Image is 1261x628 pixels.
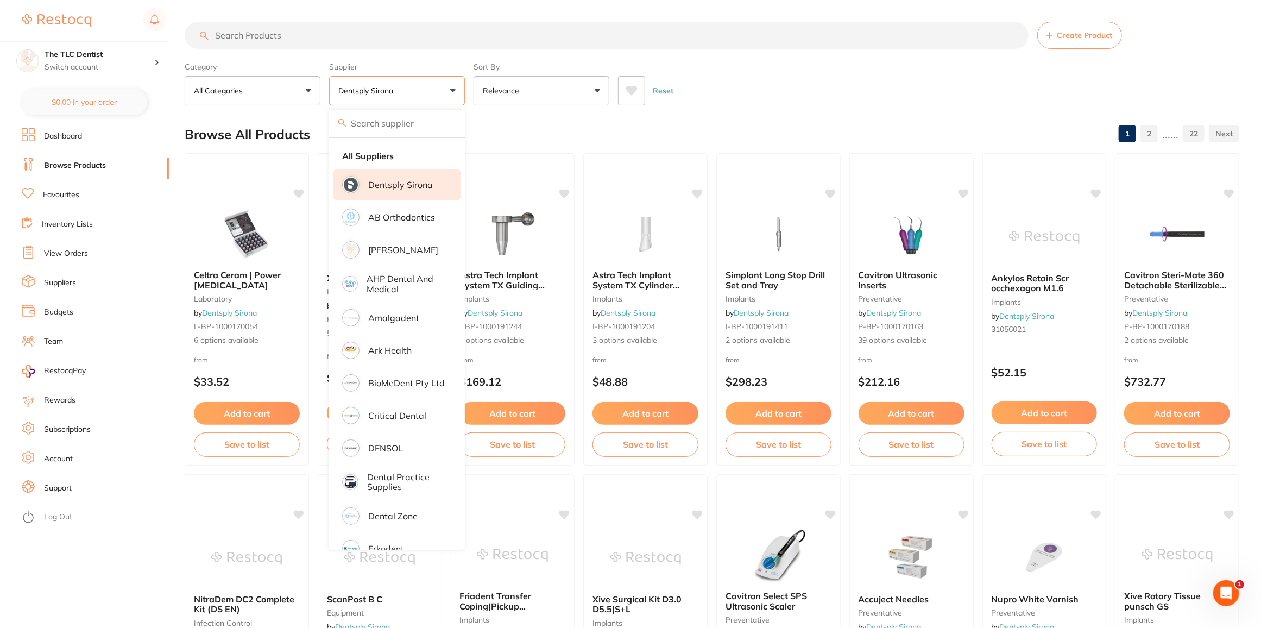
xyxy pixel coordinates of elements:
[1235,580,1244,589] span: 1
[992,608,1098,617] small: preventative
[726,294,831,303] small: implants
[1142,207,1213,261] img: Cavitron Steri-Mate 360 Detachable Sterilizable Handpiece
[726,375,831,388] p: $298.23
[876,207,947,261] img: Cavitron Ultrasonic Inserts
[650,76,677,105] button: Reset
[22,509,166,526] button: Log Out
[344,409,358,423] img: Critical Dental
[1000,311,1055,321] a: Dentsply Sirona
[592,294,698,303] small: implants
[474,62,609,72] label: Sort By
[726,308,789,318] span: by
[43,190,79,200] a: Favourites
[859,322,924,331] span: P-BP-1000170163
[327,301,390,311] span: by
[1009,531,1080,586] img: Nupro White Varnish
[329,76,465,105] button: Dentsply Sirona
[344,243,358,257] img: Adam Dental
[194,85,247,96] p: All Categories
[194,270,300,290] b: Celtra Ceram | Power Dentin
[368,511,418,521] p: Dental Zone
[368,212,435,222] p: AB Orthodontics
[368,443,403,453] p: DENSOL
[460,308,523,318] span: by
[734,308,789,318] a: Dentsply Sirona
[327,287,433,296] small: implants
[592,335,698,346] span: 3 options available
[44,307,73,318] a: Budgets
[367,274,445,294] p: AHP Dental and Medical
[460,432,566,456] button: Save to list
[859,594,929,605] span: Accuject Needles
[344,476,357,489] img: Dental Practice Supplies
[44,454,73,464] a: Account
[610,531,681,586] img: Xive Surgical Kit D3.0 D5.5|S+L
[610,207,681,261] img: Astra Tech Implant System TX Cylinder Angled
[44,424,91,435] a: Subscriptions
[726,356,740,364] span: from
[44,395,75,406] a: Rewards
[202,308,257,318] a: Dentsply Sirona
[327,432,433,456] button: Save to list
[327,328,433,339] span: 5 options available
[338,85,398,96] p: Dentsply Sirona
[726,591,807,611] span: Cavitron Select SPS Ultrasonic Scaler
[344,278,356,290] img: AHP Dental and Medical
[592,619,698,627] small: implants
[460,335,566,346] span: 3 options available
[44,366,86,376] span: RestocqPay
[1213,580,1239,606] iframe: Intercom live chat
[22,365,35,378] img: RestocqPay
[726,335,831,346] span: 2 options available
[460,591,532,621] span: Friadent Transfer Coping|Pickup Technique|D5.5
[194,594,300,614] b: NitraDem DC2 Complete Kit (DS EN)
[45,49,154,60] h4: The TLC Dentist
[22,14,91,27] img: Restocq Logo
[1124,591,1201,611] span: Xive Rotary Tissue punsch GS
[876,531,947,586] img: Accuject Needles
[859,269,938,290] span: Cavitron Ultrasonic Inserts
[743,528,814,582] img: Cavitron Select SPS Ultrasonic Scaler
[859,402,964,425] button: Add to cart
[992,324,1026,334] span: 31056021
[460,294,566,303] small: implants
[992,298,1098,306] small: implants
[327,401,433,424] button: Add to cart
[859,294,964,303] small: preventative
[194,335,300,346] span: 6 options available
[211,531,282,586] img: NitraDem DC2 Complete Kit (DS EN)
[368,313,419,323] p: Amalgadent
[1009,210,1080,265] img: Ankylos Retain Scr occhexagon M1.6
[344,178,358,192] img: Dentsply Sirona
[194,322,258,331] span: L-BP-1000170054
[327,594,382,605] span: ScanPost B C
[1124,308,1187,318] span: by
[1124,356,1138,364] span: from
[367,472,445,492] p: Dental Practice Supplies
[1124,335,1230,346] span: 2 options available
[327,352,341,360] span: from
[859,335,964,346] span: 39 options available
[344,509,358,523] img: Dental Zone
[460,591,566,611] b: Friadent Transfer Coping|Pickup Technique|D5.5
[1037,22,1122,49] button: Create Product
[368,245,438,255] p: [PERSON_NAME]
[44,483,72,494] a: Support
[1124,269,1226,300] span: Cavitron Steri-Mate 360 Detachable Sterilizable Handpiece
[368,544,404,554] p: Erkodent
[329,62,465,72] label: Supplier
[592,375,698,388] p: $48.88
[992,432,1098,456] button: Save to list
[1124,591,1230,611] b: Xive Rotary Tissue punsch GS
[22,365,86,378] a: RestocqPay
[992,273,1069,293] span: Ankylos Retain Scr occhexagon M1.6
[726,432,831,456] button: Save to list
[592,269,679,300] span: Astra Tech Implant System TX Cylinder Angled
[44,131,82,142] a: Dashboard
[194,308,257,318] span: by
[344,531,415,586] img: ScanPost B C
[859,594,964,604] b: Accuject Needles
[185,22,1029,49] input: Search Products
[592,432,698,456] button: Save to list
[726,616,831,624] small: preventative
